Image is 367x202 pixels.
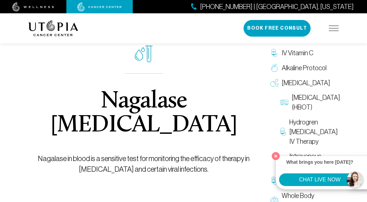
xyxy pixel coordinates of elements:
a: Intravenous [MEDICAL_DATA] [277,149,339,173]
span: [MEDICAL_DATA] (HBOT) [292,93,340,112]
a: IV Vitamin C [267,46,339,61]
span: Alkaline Protocol [282,63,327,73]
img: Hyperbaric Oxygen Therapy (HBOT) [280,99,288,106]
a: Alkaline Protocol [267,61,339,76]
img: Chelation Therapy [270,177,278,185]
img: logo [28,20,78,36]
button: CHAT LIVE NOW [279,173,360,186]
button: Book Free Consult [244,20,311,37]
span: Hydrogren [MEDICAL_DATA] IV Therapy [289,117,338,146]
span: [MEDICAL_DATA] [282,78,330,88]
a: [PHONE_NUMBER] | [GEOGRAPHIC_DATA], [US_STATE] [191,2,354,12]
img: IV Vitamin C [270,49,278,57]
img: cancer center [77,2,122,12]
span: IV Vitamin C [282,48,313,58]
strong: What brings you here [DATE]? [286,159,353,165]
img: icon [135,46,153,63]
img: Alkaline Protocol [270,64,278,72]
span: Intravenous [MEDICAL_DATA] [289,151,338,171]
a: [MEDICAL_DATA] [267,76,339,91]
img: wellness [12,2,54,12]
img: Oxygen Therapy [270,79,278,87]
p: Nagalase in blood is a sensitive test for monitoring the efficacy of therapy in [MEDICAL_DATA] an... [36,153,251,175]
img: icon-hamburger [329,26,339,31]
h1: Nagalase [MEDICAL_DATA] [36,90,251,137]
a: Hydrogren [MEDICAL_DATA] IV Therapy [277,115,339,149]
a: [MEDICAL_DATA] [267,173,339,188]
a: [MEDICAL_DATA] (HBOT) [277,90,339,115]
img: Hydrogren Peroxide IV Therapy [280,128,286,136]
span: [PHONE_NUMBER] | [GEOGRAPHIC_DATA], [US_STATE] [200,2,354,12]
button: Close [270,150,281,162]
